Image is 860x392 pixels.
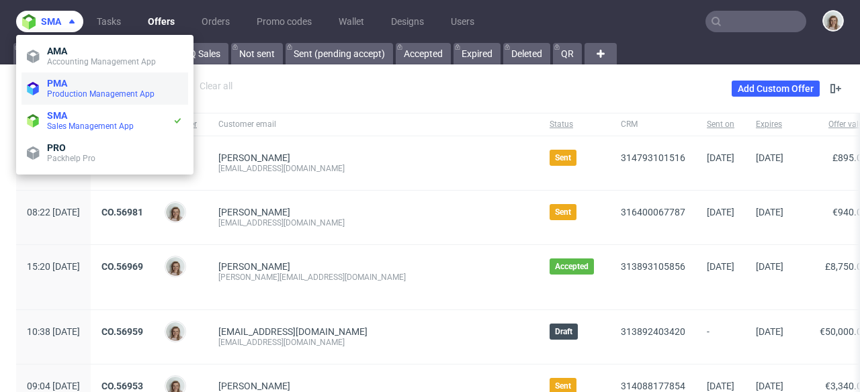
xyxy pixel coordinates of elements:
span: Sent [555,152,571,163]
a: Users [443,11,482,32]
span: Sent [555,381,571,391]
a: Promo codes [249,11,320,32]
span: [DATE] [756,326,783,337]
a: Offers [140,11,183,32]
a: 313893105856 [621,261,685,272]
span: Accounting Management App [47,57,156,66]
span: [EMAIL_ADDRESS][DOMAIN_NAME] [218,326,368,337]
span: Draft [555,326,572,337]
img: Monika Poźniak [166,203,185,222]
div: Clear all [197,77,235,95]
a: [PERSON_NAME] [218,152,290,163]
span: Status [550,119,599,130]
a: [PERSON_NAME] [218,381,290,391]
span: Expires [756,119,783,130]
img: Monika Poźniak [166,257,185,276]
span: [DATE] [707,261,734,272]
a: Accepted [396,43,451,64]
img: logo [22,14,41,30]
div: [EMAIL_ADDRESS][DOMAIN_NAME] [218,337,528,348]
span: sma [41,17,61,26]
a: 314793101516 [621,152,685,163]
span: CRM [621,119,685,130]
span: Sent on [707,119,734,130]
span: Packhelp Pro [47,154,95,163]
a: Orders [193,11,238,32]
span: Sales Management App [47,121,134,131]
span: [DATE] [756,207,783,217]
span: [DATE] [707,207,734,217]
span: Production Management App [47,89,155,99]
span: 08:22 [DATE] [27,207,80,217]
a: QR [553,43,582,64]
span: [DATE] [756,152,783,163]
a: IQ Sales [179,43,228,64]
a: Wallet [331,11,372,32]
span: 15:20 [DATE] [27,261,80,272]
div: [PERSON_NAME][EMAIL_ADDRESS][DOMAIN_NAME] [218,272,528,283]
span: Customer email [218,119,528,130]
a: AMAAccounting Management App [21,40,188,72]
a: PMAProduction Management App [21,72,188,105]
span: PRO [47,142,66,153]
a: CO.56981 [101,207,143,217]
span: 10:38 [DATE] [27,326,80,337]
img: Monika Poźniak [166,322,185,341]
a: All [13,43,40,64]
div: [EMAIL_ADDRESS][DOMAIN_NAME] [218,163,528,174]
a: CO.56953 [101,381,143,391]
img: Monika Poźniak [824,11,843,30]
span: AMA [47,46,67,56]
span: PMA [47,78,67,89]
a: Add Custom Offer [732,81,820,97]
a: Tasks [89,11,129,32]
a: 316400067787 [621,207,685,217]
a: Not sent [231,43,283,64]
div: [EMAIL_ADDRESS][DOMAIN_NAME] [218,217,528,228]
a: [PERSON_NAME] [218,261,290,272]
button: sma [16,11,83,32]
span: SMA [47,110,67,121]
a: CO.56969 [101,261,143,272]
a: CO.56959 [101,326,143,337]
a: Sent (pending accept) [286,43,393,64]
a: Expired [454,43,501,64]
span: [DATE] [756,381,783,391]
a: 314088177854 [621,381,685,391]
span: [DATE] [707,152,734,163]
a: 313892403420 [621,326,685,337]
a: [PERSON_NAME] [218,207,290,217]
a: PROPackhelp Pro [21,137,188,169]
a: Deleted [503,43,550,64]
span: [DATE] [707,381,734,391]
span: [DATE] [756,261,783,272]
a: Designs [383,11,432,32]
span: Sent [555,207,571,217]
span: 09:04 [DATE] [27,381,80,391]
span: Accepted [555,261,589,272]
span: - [707,326,734,348]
